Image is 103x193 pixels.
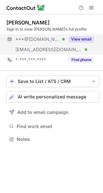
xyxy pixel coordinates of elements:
[17,110,69,115] span: Add to email campaign
[17,124,97,129] span: Find work email
[17,136,97,142] span: Notes
[18,94,86,99] span: AI write personalized message
[6,76,99,87] button: save-profile-one-click
[6,135,99,144] button: Notes
[6,91,99,103] button: AI write personalized message
[18,79,88,84] div: Save to List / ATS / CRM
[6,122,99,131] button: Find work email
[69,36,94,42] button: Reveal Button
[6,106,99,118] button: Add to email campaign
[15,36,60,42] span: ***@[DOMAIN_NAME]
[6,26,99,32] div: Sign in to view [PERSON_NAME]’s full profile
[6,4,45,12] img: ContactOut v5.3.10
[15,47,82,52] span: [EMAIL_ADDRESS][DOMAIN_NAME]
[69,57,94,63] button: Reveal Button
[6,19,50,26] div: [PERSON_NAME]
